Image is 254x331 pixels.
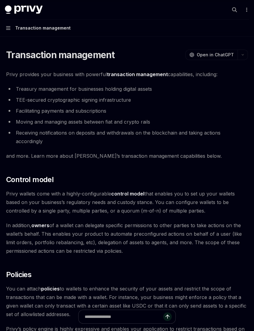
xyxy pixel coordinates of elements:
li: Facilitating payments and subscriptions [6,107,248,115]
span: In addition, of a wallet can delegate specific permissions to other parties to take actions on th... [6,221,248,255]
span: Policies [6,270,31,280]
a: control model [111,191,144,197]
a: owners [31,222,49,229]
strong: transaction management [107,71,168,77]
button: Open in ChatGPT [185,50,238,60]
li: TEE-secured cryptographic signing infrastructure [6,96,248,104]
h1: Transaction management [6,49,115,60]
span: and more. Learn more about [PERSON_NAME]’s transaction management capabilities below. [6,152,248,160]
span: Control model [6,175,54,185]
span: Open in ChatGPT [197,52,234,58]
li: Moving and managing assets between fiat and crypto rails [6,118,248,126]
li: Receiving notifications on deposits and withdrawals on the blockchain and taking actions accordingly [6,129,248,146]
img: dark logo [5,5,43,14]
button: More actions [243,5,249,14]
span: Privy provides your business with powerful capabilities, including: [6,70,248,79]
div: Transaction management [15,24,71,32]
a: policies [41,286,60,292]
button: Open search [230,5,239,15]
span: You can attach to wallets to enhance the security of your assets and restrict the scope of transa... [6,284,248,319]
input: Ask a question... [85,310,163,323]
button: Send message [163,312,172,321]
li: Treasury management for businesses holding digital assets [6,85,248,93]
span: Privy wallets come with a highly-configurable that enables you to set up your wallets based on yo... [6,189,248,215]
